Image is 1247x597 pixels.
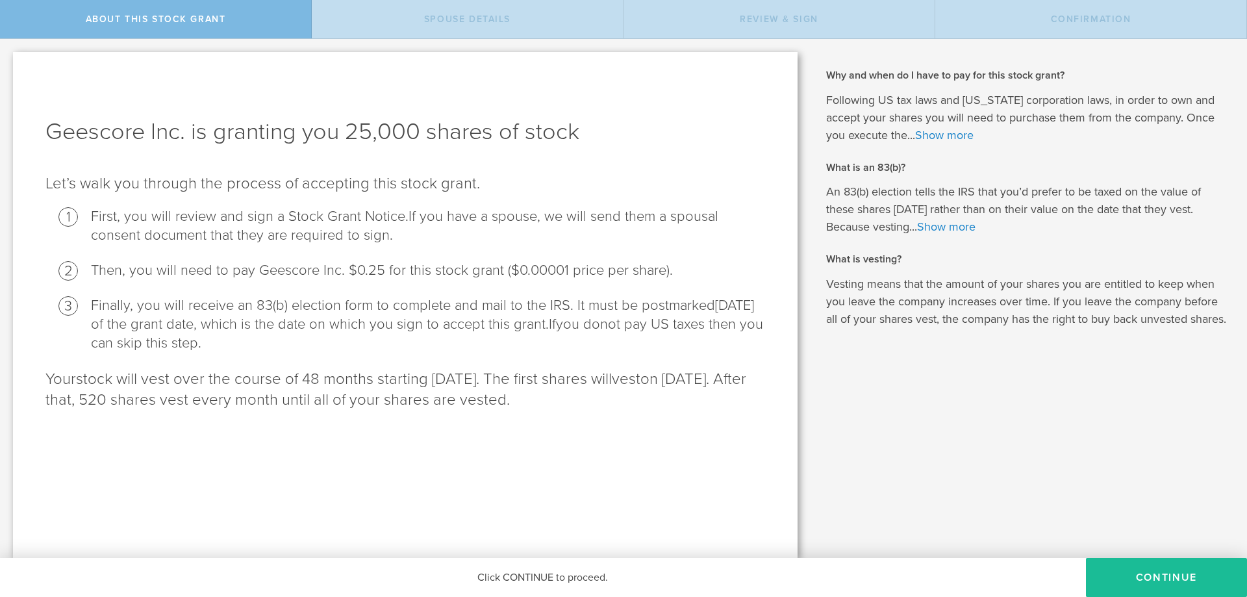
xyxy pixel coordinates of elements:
[917,220,976,234] a: Show more
[91,261,765,280] li: Then, you will need to pay Geescore Inc. $0.25 for this stock grant ($0.00001 price per share).
[826,68,1228,83] h2: Why and when do I have to pay for this stock grant?
[826,183,1228,236] p: An 83(b) election tells the IRS that you’d prefer to be taxed on the value of these shares [DATE]...
[91,296,765,353] li: Finally, you will receive an 83(b) election form to complete and mail to the IRS . It must be pos...
[424,14,510,25] span: Spouse Details
[826,252,1228,266] h2: What is vesting?
[826,92,1228,144] p: Following US tax laws and [US_STATE] corporation laws, in order to own and accept your shares you...
[915,128,974,142] a: Show more
[1086,558,1247,597] button: CONTINUE
[45,370,76,388] span: Your
[826,275,1228,328] p: Vesting means that the amount of your shares you are entitled to keep when you leave the company ...
[826,160,1228,175] h2: What is an 83(b)?
[45,116,765,147] h1: Geescore Inc. is granting you 25,000 shares of stock
[91,207,765,245] li: First, you will review and sign a Stock Grant Notice.
[556,316,600,333] span: you do
[612,370,640,388] span: vest
[86,14,226,25] span: About this stock grant
[45,173,765,194] p: Let’s walk you through the process of accepting this stock grant .
[740,14,818,25] span: Review & Sign
[45,369,765,411] p: stock will vest over the course of 48 months starting [DATE]. The first shares will on [DATE]. Af...
[1051,14,1131,25] span: Confirmation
